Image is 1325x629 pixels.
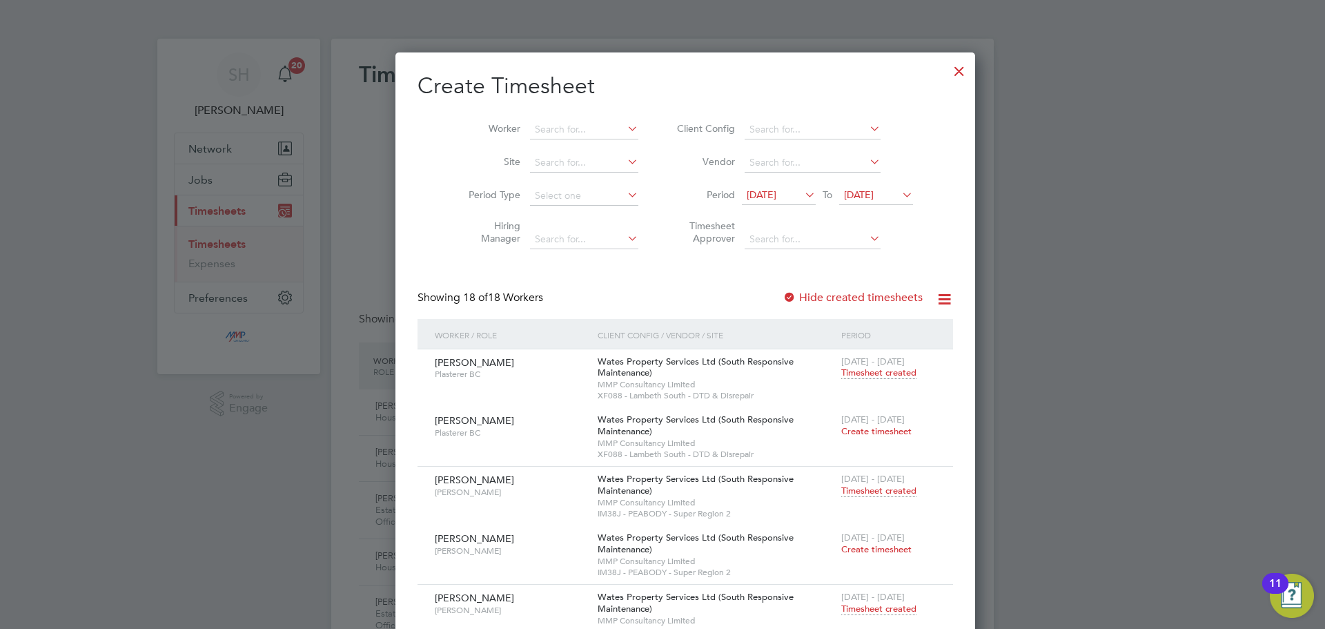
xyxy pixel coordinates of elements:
[435,427,587,438] span: Plasterer BC
[838,319,939,351] div: Period
[1269,583,1282,601] div: 11
[431,319,594,351] div: Worker / Role
[435,474,514,486] span: [PERSON_NAME]
[783,291,923,304] label: Hide created timesheets
[841,414,905,425] span: [DATE] - [DATE]
[463,291,543,304] span: 18 Workers
[673,122,735,135] label: Client Config
[435,487,587,498] span: [PERSON_NAME]
[841,367,916,379] span: Timesheet created
[673,155,735,168] label: Vendor
[598,356,794,379] span: Wates Property Services Ltd (South Responsive Maintenance)
[841,591,905,603] span: [DATE] - [DATE]
[598,379,834,390] span: MMP Consultancy Limited
[418,291,546,305] div: Showing
[435,592,514,604] span: [PERSON_NAME]
[1270,574,1314,618] button: Open Resource Center, 11 new notifications
[745,120,881,139] input: Search for...
[435,605,587,616] span: [PERSON_NAME]
[598,497,834,508] span: MMP Consultancy Limited
[530,120,638,139] input: Search for...
[598,438,834,449] span: MMP Consultancy Limited
[594,319,838,351] div: Client Config / Vendor / Site
[598,532,794,555] span: Wates Property Services Ltd (South Responsive Maintenance)
[673,188,735,201] label: Period
[435,356,514,369] span: [PERSON_NAME]
[458,155,520,168] label: Site
[598,615,834,626] span: MMP Consultancy Limited
[598,567,834,578] span: IM38J - PEABODY - Super Region 2
[530,153,638,173] input: Search for...
[841,532,905,543] span: [DATE] - [DATE]
[598,591,794,615] span: Wates Property Services Ltd (South Responsive Maintenance)
[844,188,874,201] span: [DATE]
[435,414,514,427] span: [PERSON_NAME]
[745,153,881,173] input: Search for...
[841,473,905,485] span: [DATE] - [DATE]
[747,188,776,201] span: [DATE]
[530,230,638,249] input: Search for...
[841,485,916,497] span: Timesheet created
[463,291,488,304] span: 18 of
[745,230,881,249] input: Search for...
[598,449,834,460] span: XF088 - Lambeth South - DTD & Disrepair
[435,532,514,545] span: [PERSON_NAME]
[841,425,912,437] span: Create timesheet
[530,186,638,206] input: Select one
[841,603,916,615] span: Timesheet created
[458,122,520,135] label: Worker
[458,220,520,244] label: Hiring Manager
[818,186,836,204] span: To
[598,508,834,519] span: IM38J - PEABODY - Super Region 2
[418,72,953,101] h2: Create Timesheet
[598,473,794,496] span: Wates Property Services Ltd (South Responsive Maintenance)
[841,543,912,555] span: Create timesheet
[458,188,520,201] label: Period Type
[598,556,834,567] span: MMP Consultancy Limited
[435,369,587,380] span: Plasterer BC
[598,390,834,401] span: XF088 - Lambeth South - DTD & Disrepair
[435,545,587,557] span: [PERSON_NAME]
[598,414,794,437] span: Wates Property Services Ltd (South Responsive Maintenance)
[673,220,735,244] label: Timesheet Approver
[841,356,905,367] span: [DATE] - [DATE]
